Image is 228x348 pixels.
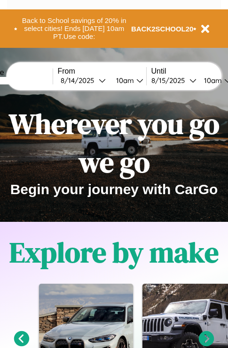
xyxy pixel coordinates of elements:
button: 10am [109,76,146,85]
div: 8 / 15 / 2025 [151,76,189,85]
div: 10am [111,76,136,85]
button: Back to School savings of 20% in select cities! Ends [DATE] 10am PT.Use code: [17,14,131,43]
label: From [58,67,146,76]
h1: Explore by make [9,233,219,272]
button: 8/14/2025 [58,76,109,85]
b: BACK2SCHOOL20 [131,25,194,33]
div: 8 / 14 / 2025 [61,76,99,85]
div: 10am [199,76,224,85]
